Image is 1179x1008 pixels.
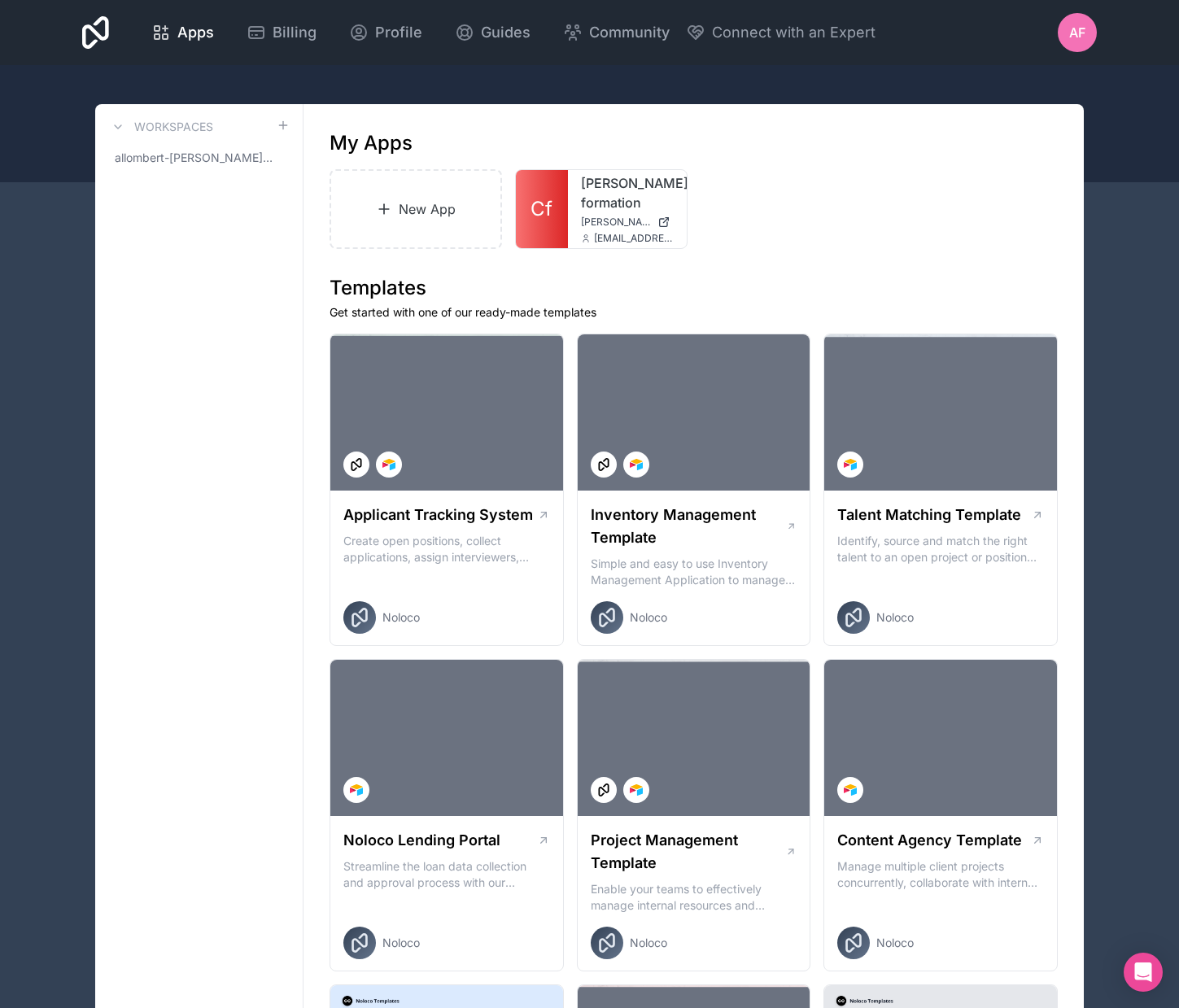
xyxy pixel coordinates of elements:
img: Airtable Logo [630,783,643,796]
span: Guides [481,21,531,44]
span: allombert-[PERSON_NAME]-workspace [115,150,277,166]
h3: Workspaces [134,119,213,135]
span: Apps [177,21,214,44]
div: Open Intercom Messenger [1124,953,1163,992]
a: Guides [442,15,544,50]
p: Identify, source and match the right talent to an open project or position with our Talent Matchi... [837,533,1044,565]
h1: Applicant Tracking System [343,504,533,526]
span: Profile [375,21,422,44]
span: Noloco [382,935,420,951]
a: New App [330,169,502,249]
h1: Noloco Lending Portal [343,829,500,852]
p: Enable your teams to effectively manage internal resources and execute client projects on time. [591,881,797,914]
span: AF [1069,23,1085,42]
span: Noloco [630,935,667,951]
img: Airtable Logo [844,783,857,796]
a: Profile [336,15,435,50]
span: Billing [273,21,317,44]
a: Workspaces [108,117,213,137]
h1: Templates [330,275,1058,301]
span: Noloco [382,609,420,626]
a: [PERSON_NAME]-formation [581,173,674,212]
img: Airtable Logo [350,783,363,796]
a: Billing [234,15,330,50]
a: Apps [138,15,227,50]
span: [EMAIL_ADDRESS][PERSON_NAME][DOMAIN_NAME] [594,232,674,245]
h1: Talent Matching Template [837,504,1021,526]
img: Airtable Logo [382,458,395,471]
a: Community [550,15,683,50]
span: Noloco [876,609,914,626]
h1: Project Management Template [591,829,785,875]
span: Noloco [876,935,914,951]
img: Airtable Logo [630,458,643,471]
h1: Inventory Management Template [591,504,786,549]
button: Connect with an Expert [686,21,876,44]
span: Cf [531,196,552,222]
a: Cf [516,170,568,248]
span: Community [589,21,670,44]
span: [PERSON_NAME][DOMAIN_NAME] [581,216,651,229]
a: [PERSON_NAME][DOMAIN_NAME] [581,216,674,229]
a: allombert-[PERSON_NAME]-workspace [108,143,290,172]
p: Manage multiple client projects concurrently, collaborate with internal and external stakeholders... [837,858,1044,891]
span: Noloco [630,609,667,626]
p: Get started with one of our ready-made templates [330,304,1058,321]
span: Connect with an Expert [712,21,876,44]
h1: My Apps [330,130,413,156]
img: Airtable Logo [844,458,857,471]
p: Simple and easy to use Inventory Management Application to manage your stock, orders and Manufact... [591,556,797,588]
p: Create open positions, collect applications, assign interviewers, centralise candidate feedback a... [343,533,550,565]
p: Streamline the loan data collection and approval process with our Lending Portal template. [343,858,550,891]
h1: Content Agency Template [837,829,1022,852]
